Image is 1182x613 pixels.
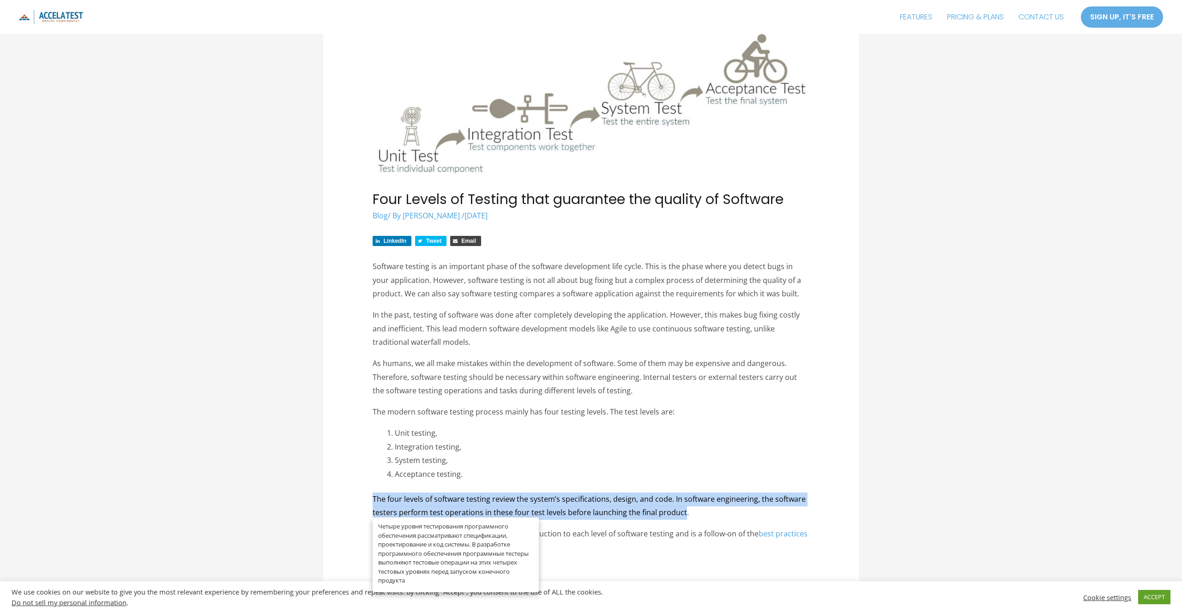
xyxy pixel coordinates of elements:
[373,261,801,299] span: Software testing is an important phase of the software development life cycle. This is the phase ...
[1011,6,1071,29] a: CONTACT US
[395,469,463,479] span: Acceptance testing.
[373,191,810,208] h1: Four Levels of Testing that guarantee the quality of Software
[384,238,406,244] span: LinkedIn
[373,517,539,592] div: Четыре уровня тестирования программного обеспечения рассматривают спецификации, проектирование и ...
[12,598,823,607] div: .
[403,210,460,221] span: [PERSON_NAME]
[893,6,940,29] a: FEATURES
[1083,593,1131,601] a: Cookie settings
[403,210,462,221] a: [PERSON_NAME]
[373,210,810,221] div: / By /
[395,442,461,452] span: Integration testing,
[373,210,388,221] a: Blog
[373,494,806,518] span: The four levels of software testing review the system’s specifications, design, and code. In soft...
[940,6,1011,29] a: PRICING & PLANS
[373,358,797,396] span: As humans, we all make mistakes within the development of software. Some of them may be expensive...
[450,236,481,246] a: Share via Email
[464,210,488,221] span: [DATE]
[1138,590,1170,604] a: ACCEPT
[893,6,1071,29] nav: Site Navigation
[426,238,441,244] span: Tweet
[373,32,810,176] img: The Four Levels of Software Testing: Unit Test, Integration Test, System Test, Acceptance Test
[373,529,808,553] span: This article will give you a comprehensive introduction to each level of software testing and is ...
[18,10,83,24] img: icon
[461,238,476,244] span: Email
[415,236,446,246] a: Share on Twitter
[373,236,411,246] a: Share on LinkedIn
[1080,6,1164,28] a: SIGN UP, IT'S FREE
[373,407,675,417] span: The modern software testing process mainly has four testing levels. The test levels are:
[395,428,437,438] span: Unit testing,
[373,310,800,347] span: In the past, testing of software was done after completely developing the application. However, t...
[12,588,823,607] div: We use cookies on our website to give you the most relevant experience by remembering your prefer...
[12,598,127,607] a: Do not sell my personal information
[395,455,448,465] span: System testing,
